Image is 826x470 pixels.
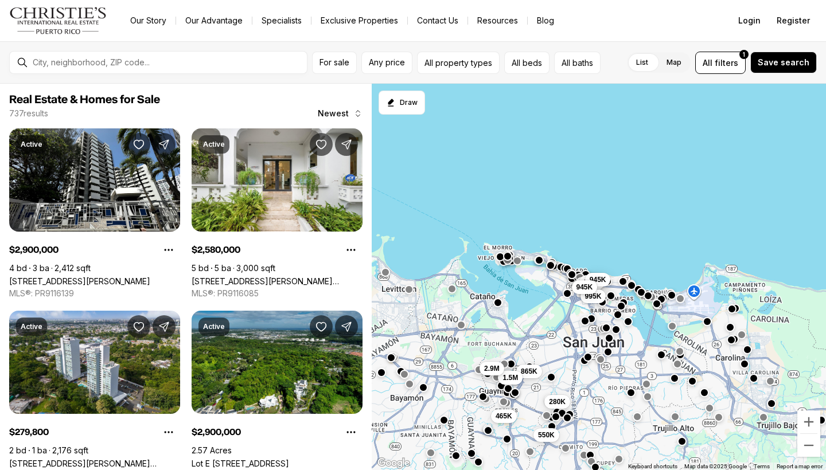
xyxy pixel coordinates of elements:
span: 650K [584,277,601,287]
button: 465K [491,409,517,422]
button: Property options [340,421,363,444]
button: Share Property [153,315,176,338]
span: 550K [538,430,555,440]
span: Save search [758,58,809,67]
a: Report a map error [777,463,823,469]
button: Share Property [335,133,358,156]
a: 1308 WILSON AVE, SAN JUAN PR, 00907 [192,276,363,286]
p: Active [203,322,225,331]
button: 2.9M [480,361,504,375]
a: Terms (opens in new tab) [754,463,770,469]
span: 1 [743,50,745,59]
a: Lot E 502 TINTILLO ST, GUAYNABO PR, 00966 [192,459,289,468]
button: Save Property: 1308 WILSON AVE [310,133,333,156]
span: 995K [585,291,602,300]
p: 737 results [9,109,48,118]
label: List [627,52,657,73]
button: Login [731,9,767,32]
span: 280K [549,397,566,406]
p: Active [21,322,42,331]
button: Save search [750,52,817,73]
span: Login [738,16,761,25]
button: Property options [157,238,180,261]
button: Share Property [153,133,176,156]
button: Any price [361,52,412,74]
span: 945K [576,283,593,292]
span: 865K [521,366,537,375]
button: All beds [504,52,550,74]
span: 945K [590,275,606,284]
span: Newest [318,109,349,118]
button: Property options [340,238,363,261]
button: Share Property [335,315,358,338]
button: For sale [312,52,357,74]
button: Zoom in [797,410,820,433]
button: 280K [544,395,570,409]
span: 1.5M [502,373,518,382]
span: Map data ©2025 Google [684,463,747,469]
button: 550K [533,428,559,442]
button: Register [770,9,817,32]
button: Newest [311,102,369,125]
p: Active [203,140,225,149]
button: Start drawing [379,91,425,115]
button: Save Property: 200 Alcala St. COLLEGE PARK APARTMENTS #APT. B-1604 [127,315,150,338]
button: 945K [585,272,611,286]
span: 465K [496,411,512,420]
a: Our Advantage [176,13,252,29]
span: 2.9M [484,363,500,373]
button: All property types [417,52,500,74]
a: Blog [528,13,563,29]
span: filters [715,57,738,69]
a: Exclusive Properties [311,13,407,29]
span: Register [777,16,810,25]
button: Property options [157,421,180,444]
a: Our Story [121,13,176,29]
span: For sale [320,58,349,67]
a: Resources [468,13,527,29]
button: 995K [580,289,606,303]
a: 200 Alcala St. COLLEGE PARK APARTMENTS #APT. B-1604, SAN JUAN PR, 00921 [9,459,180,468]
button: Allfilters1 [695,52,746,74]
button: 945K [572,280,598,294]
button: Save Property: Lot E 502 TINTILLO ST [310,315,333,338]
label: Map [657,52,691,73]
button: All baths [554,52,601,74]
a: 1507 ASHFORD AVENUE #201, SAN JUAN PR, 00911 [9,276,150,286]
button: 865K [516,364,542,378]
img: logo [9,7,107,34]
span: Any price [369,58,405,67]
button: Save Property: 1507 ASHFORD AVENUE #201 [127,133,150,156]
button: Contact Us [408,13,467,29]
button: 1.5M [498,370,523,384]
span: Real Estate & Homes for Sale [9,94,160,105]
span: All [703,57,712,69]
p: Active [21,140,42,149]
a: Specialists [252,13,311,29]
